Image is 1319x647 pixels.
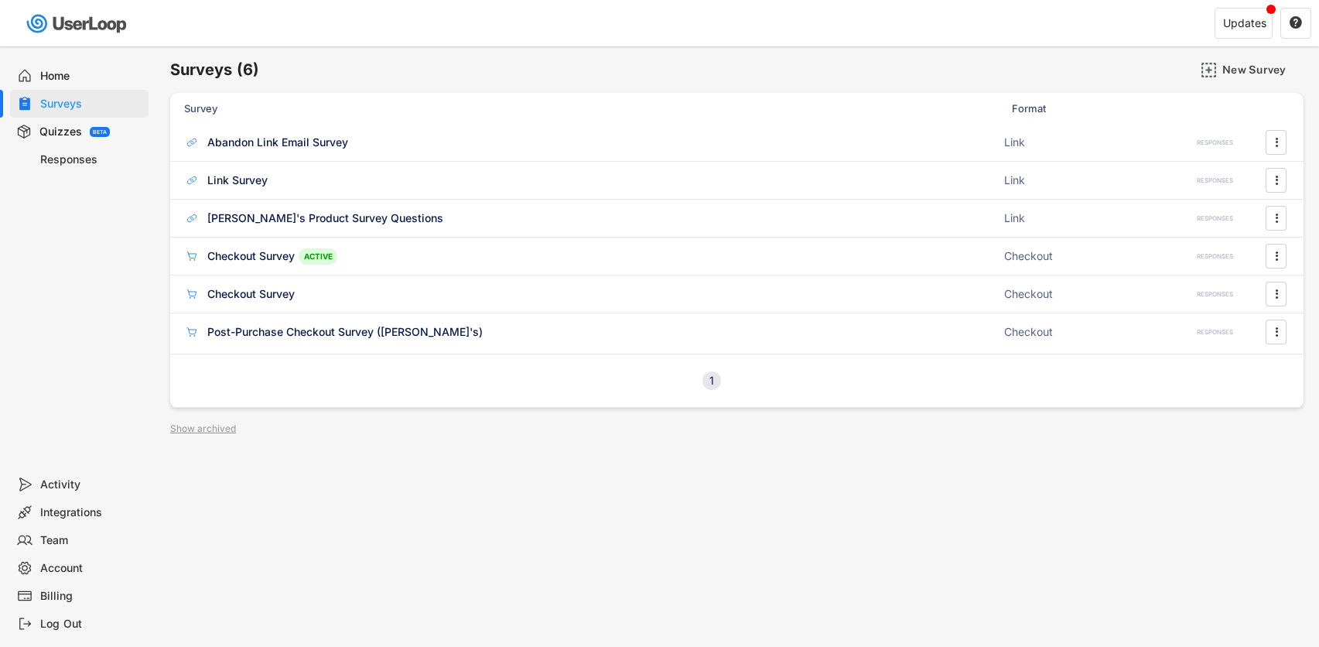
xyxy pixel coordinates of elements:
div: RESPONSES [1197,328,1233,337]
div: Home [40,69,142,84]
div: Responses [40,152,142,167]
button:  [1269,320,1284,344]
div: Show archived [170,424,236,433]
button:  [1289,16,1303,30]
div: Account [40,561,142,576]
div: Surveys [40,97,142,111]
text:  [1275,134,1278,150]
button:  [1269,207,1284,230]
div: Link Survey [207,173,268,188]
div: Checkout [1004,324,1159,340]
div: Abandon Link Email Survey [207,135,348,150]
div: Format [1012,101,1167,115]
button:  [1269,131,1284,154]
div: Checkout Survey [207,286,295,302]
div: Survey [184,101,1003,115]
div: Checkout [1004,286,1159,302]
div: RESPONSES [1197,139,1233,147]
div: RESPONSES [1197,214,1233,223]
div: RESPONSES [1197,176,1233,185]
h6: Surveys (6) [170,60,259,80]
div: Team [40,533,142,548]
div: New Survey [1222,63,1300,77]
div: Post-Purchase Checkout Survey ([PERSON_NAME]'s) [207,324,483,340]
div: BETA [93,129,107,135]
div: Link [1004,173,1159,188]
div: RESPONSES [1197,252,1233,261]
div: Activity [40,478,142,492]
img: AddMajor.svg [1201,62,1217,78]
img: userloop-logo-01.svg [23,8,132,39]
div: Checkout [1004,248,1159,264]
div: ACTIVE [299,248,337,265]
div: Log Out [40,617,142,632]
div: Link [1004,135,1159,150]
div: Billing [40,589,142,604]
div: Link [1004,211,1159,226]
div: 1 [702,375,721,386]
div: [PERSON_NAME]'s Product Survey Questions [207,211,443,226]
div: Updates [1223,18,1266,29]
text:  [1290,15,1302,29]
text:  [1275,323,1278,340]
text:  [1275,210,1278,226]
div: RESPONSES [1197,290,1233,299]
text:  [1275,286,1278,302]
button:  [1269,245,1284,268]
div: Checkout Survey [207,248,295,264]
text:  [1275,248,1278,264]
button:  [1269,282,1284,306]
div: Quizzes [39,125,82,139]
div: Integrations [40,505,142,520]
text:  [1275,172,1278,188]
button:  [1269,169,1284,192]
